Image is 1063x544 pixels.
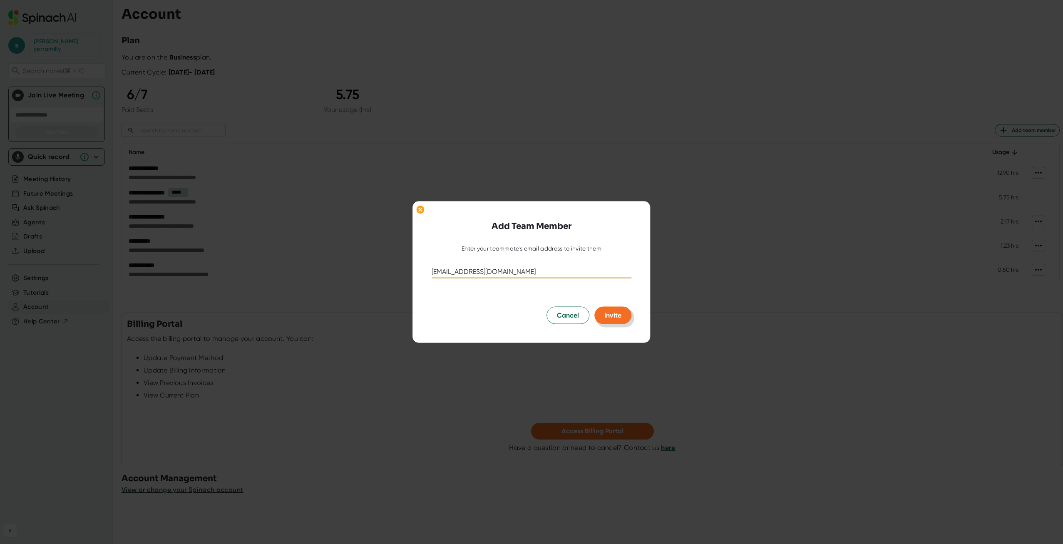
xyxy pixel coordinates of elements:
div: Enter your teammate's email address to invite them [462,245,601,253]
button: Invite [594,306,631,324]
button: Cancel [546,306,589,324]
input: kale@acme.co [432,265,631,278]
h3: Add Team Member [492,220,571,233]
span: Cancel [557,310,579,320]
span: Invite [604,311,621,319]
